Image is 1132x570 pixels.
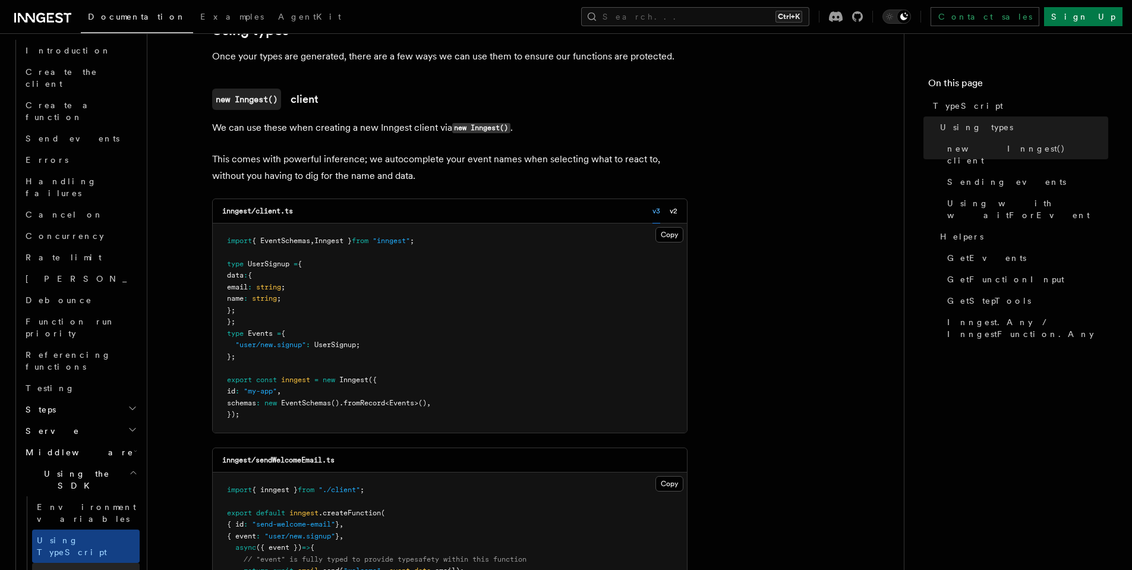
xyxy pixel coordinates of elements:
a: new Inngest()client [212,89,319,110]
span: { [248,271,252,279]
span: , [427,399,431,407]
span: : [256,399,260,407]
a: Sending events [942,171,1108,193]
span: }; [227,352,235,361]
span: new Inngest() client [947,143,1108,166]
span: schemas [227,399,256,407]
span: .createFunction [319,509,381,517]
span: export [227,509,252,517]
a: Handling failures [21,171,140,204]
span: import [227,237,252,245]
code: inngest/sendWelcomeEmail.ts [222,456,335,464]
span: inngest [281,376,310,384]
span: "send-welcome-email" [252,520,335,528]
span: }; [227,317,235,326]
button: Serve [21,420,140,442]
span: Send events [26,134,119,143]
span: Cancel on [26,210,103,219]
span: }; [227,306,235,314]
a: GetFunctionInput [942,269,1108,290]
span: Using types [940,121,1013,133]
a: Errors [21,149,140,171]
span: Inngest } [314,237,352,245]
code: inngest/client.ts [222,207,293,215]
span: new [264,399,277,407]
code: new Inngest() [212,89,281,110]
span: , [310,237,314,245]
a: new Inngest() client [942,138,1108,171]
span: ; [356,341,360,349]
kbd: Ctrl+K [775,11,802,23]
span: new [323,376,335,384]
button: v2 [670,199,677,223]
span: Examples [200,12,264,21]
span: { EventSchemas [252,237,310,245]
span: Create the client [26,67,97,89]
a: Using with waitForEvent [942,193,1108,226]
span: Helpers [940,231,983,243]
button: Search...Ctrl+K [581,7,809,26]
span: "my-app" [244,387,277,395]
span: { id [227,520,244,528]
span: = [294,260,298,268]
span: ; [277,294,281,303]
span: { [310,543,314,552]
span: string [256,283,281,291]
span: Rate limit [26,253,102,262]
span: id [227,387,235,395]
span: Testing [26,383,75,393]
span: UserSignup [248,260,289,268]
span: } [335,520,339,528]
p: We can use these when creating a new Inngest client via . [212,119,688,137]
a: AgentKit [271,4,348,32]
span: () [331,399,339,407]
a: Create the client [21,61,140,95]
button: Copy [655,476,683,492]
span: Concurrency [26,231,104,241]
a: Referencing functions [21,344,140,377]
span: default [256,509,285,517]
span: inngest [289,509,319,517]
span: .fromRecord [339,399,385,407]
span: // "event" is fully typed to provide typesafety within this function [244,555,526,563]
span: email [227,283,248,291]
span: ({ event }) [256,543,302,552]
span: Using TypeScript [37,536,107,557]
span: , [339,520,343,528]
code: new Inngest() [452,123,510,133]
span: from [298,486,314,494]
span: UserSignup [314,341,356,349]
p: Once your types are generated, there are a few ways we can use them to ensure our functions are p... [212,48,688,65]
a: Using types [935,116,1108,138]
span: = [277,329,281,338]
a: Sign Up [1044,7,1122,26]
span: Errors [26,155,68,165]
span: Middleware [21,446,134,458]
button: Using the SDK [21,463,140,496]
span: Create a function [26,100,96,122]
span: GetFunctionInput [947,273,1064,285]
span: from [352,237,368,245]
span: ; [410,237,414,245]
span: : [244,271,248,279]
span: Events [248,329,273,338]
span: EventSchemas [281,399,331,407]
span: data [227,271,244,279]
span: >() [414,399,427,407]
span: type [227,329,244,338]
span: Serve [21,425,80,437]
span: Debounce [26,295,92,305]
button: Copy [655,227,683,243]
span: Inngest.Any / InngestFunction.Any [947,316,1108,340]
span: ( [381,509,385,517]
a: TypeScript [928,95,1108,116]
a: Create a function [21,95,140,128]
span: : [256,532,260,540]
button: Toggle dark mode [882,10,911,24]
span: Documentation [88,12,186,21]
span: Using the SDK [21,468,129,492]
span: Using with waitForEvent [947,197,1108,221]
span: TypeScript [933,100,1003,112]
span: Events [389,399,414,407]
span: type [227,260,244,268]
